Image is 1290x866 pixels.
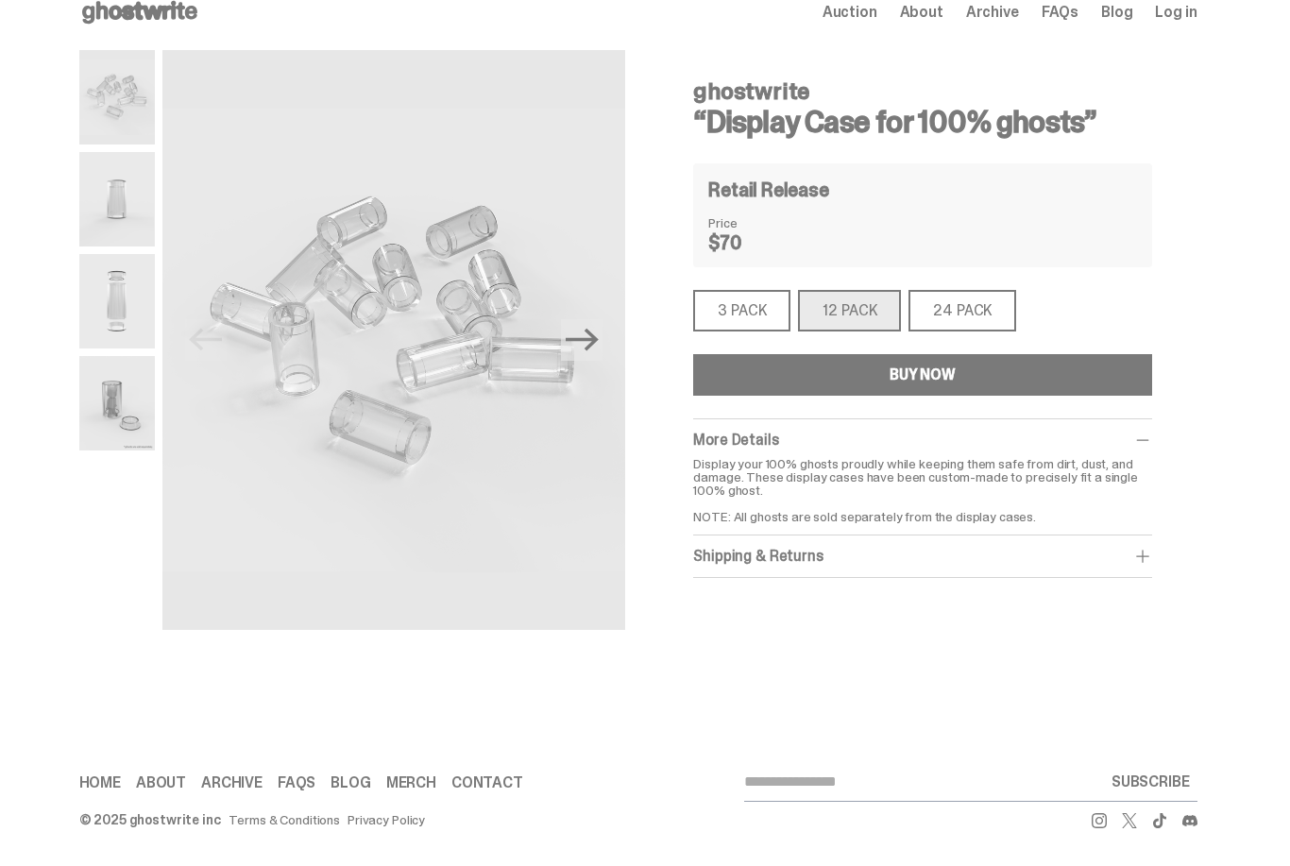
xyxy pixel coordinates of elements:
[693,430,778,450] span: More Details
[1101,5,1132,20] a: Blog
[708,233,803,252] dd: $70
[693,107,1151,137] h3: “Display Case for 100% ghosts”
[79,356,155,450] img: display%20case%20example.png
[79,50,155,144] img: display%20cases%2012.png
[1042,5,1078,20] a: FAQs
[966,5,1019,20] a: Archive
[693,354,1151,396] button: BUY NOW
[693,80,1151,103] h4: ghostwrite
[908,290,1016,331] div: 24 PACK
[201,775,263,790] a: Archive
[348,813,425,826] a: Privacy Policy
[79,775,121,790] a: Home
[331,775,370,790] a: Blog
[386,775,436,790] a: Merch
[79,813,221,826] div: © 2025 ghostwrite inc
[162,50,626,630] img: display%20cases%2012.png
[1104,763,1197,801] button: SUBSCRIBE
[890,367,956,382] div: BUY NOW
[278,775,315,790] a: FAQs
[451,775,523,790] a: Contact
[708,216,803,229] dt: Price
[561,319,603,361] button: Next
[798,290,901,331] div: 12 PACK
[693,290,790,331] div: 3 PACK
[708,180,828,199] h4: Retail Release
[136,775,186,790] a: About
[693,457,1151,523] p: Display your 100% ghosts proudly while keeping them safe from dirt, dust, and damage. These displ...
[823,5,877,20] a: Auction
[79,254,155,348] img: display%20case%20open.png
[693,547,1151,566] div: Shipping & Returns
[229,813,340,826] a: Terms & Conditions
[900,5,943,20] a: About
[1155,5,1197,20] a: Log in
[79,152,155,246] img: display%20case%201.png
